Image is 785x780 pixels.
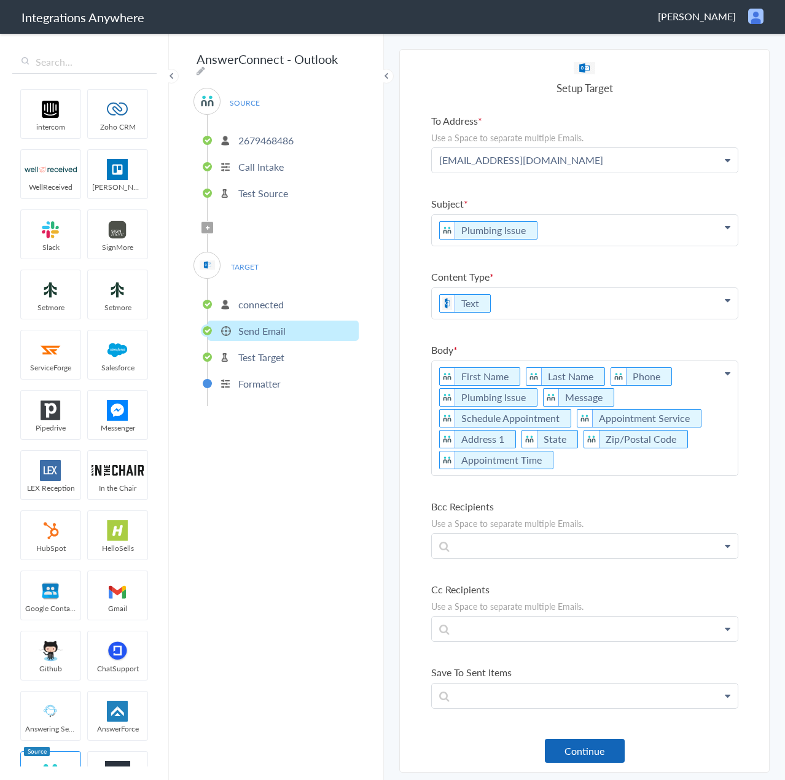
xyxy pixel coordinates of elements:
span: Answering Service [21,723,80,734]
img: answerconnect-logo.svg [522,431,537,448]
img: Outlook_logo.jpg [200,257,215,273]
img: answerconnect-logo.svg [611,368,627,385]
li: Message [543,388,614,407]
span: LEX Reception [21,483,80,493]
span: ServiceForge [21,362,80,373]
span: ChatSupport [88,663,147,674]
li: Phone [611,367,672,386]
span: Setmore [88,302,147,313]
img: answerconnect-logo.svg [584,431,599,448]
p: 2679468486 [238,133,294,147]
span: Github [21,663,80,674]
span: Slack [21,242,80,252]
li: Address 1 [439,430,516,448]
li: Plumbing Issue [439,221,537,240]
img: af-app-logo.svg [92,701,144,722]
span: SOURCE [221,95,268,111]
p: connected [238,297,284,311]
label: Bcc Recipients [431,499,738,513]
img: setmoreNew.jpg [92,279,144,300]
img: Outlook_logo.jpg [574,62,595,74]
img: answerconnect-logo.svg [200,93,215,109]
label: To Address [431,114,738,128]
img: intercom-logo.svg [25,99,77,120]
span: HubSpot [21,543,80,553]
li: Appointment Time [439,451,553,469]
h4: Setup Target [431,80,738,95]
span: Google Contacts [21,603,80,614]
img: Outlook_logo.jpg [440,295,455,312]
span: intercom [21,122,80,132]
span: [PERSON_NAME] [658,9,736,23]
img: wr-logo.svg [25,159,77,180]
img: answerconnect-logo.svg [440,451,455,469]
p: Use a Space to separate multiple Emails. [431,600,738,612]
img: googleContact_logo.png [25,580,77,601]
span: HelloSells [88,543,147,553]
img: Answering_service.png [25,701,77,722]
span: [PERSON_NAME] [88,182,147,192]
img: answerconnect-logo.svg [440,410,455,427]
label: Subject [431,197,738,211]
img: gmail-logo.svg [92,580,144,601]
button: Continue [545,739,625,763]
img: serviceforge-icon.png [25,340,77,361]
li: Text [439,294,491,313]
img: zoho-logo.svg [92,99,144,120]
p: Test Target [238,350,284,364]
img: answerconnect-logo.svg [544,389,559,406]
img: hubspot-logo.svg [25,520,77,541]
span: Pipedrive [21,423,80,433]
input: Search... [12,50,157,74]
span: AnswerForce [88,723,147,734]
span: WellReceived [21,182,80,192]
span: Messenger [88,423,147,433]
label: Cc Recipients [431,582,738,596]
img: pipedrive.png [25,400,77,421]
span: Salesforce [88,362,147,373]
span: In the Chair [88,483,147,493]
img: answerconnect-logo.svg [526,368,542,385]
img: answerconnect-logo.svg [577,410,593,427]
label: Content Type [431,270,738,284]
p: Use a Space to separate multiple Emails. [431,517,738,529]
li: Plumbing Issue [439,388,537,407]
li: State [521,430,578,448]
img: FBM.png [92,400,144,421]
img: github.png [25,641,77,661]
img: chatsupport-icon.svg [92,641,144,661]
span: Gmail [88,603,147,614]
p: Formatter [238,376,281,391]
li: Schedule Appointment [439,409,571,427]
img: answerconnect-logo.svg [440,431,455,448]
img: salesforce-logo.svg [92,340,144,361]
p: Send Email [238,324,286,338]
img: user.png [748,9,764,24]
li: First Name [439,367,520,386]
span: Zoho CRM [88,122,147,132]
p: Call Intake [238,160,284,174]
img: slack-logo.svg [25,219,77,240]
img: signmore-logo.png [92,219,144,240]
img: lex-app-logo.svg [25,460,77,481]
img: hs-app-logo.svg [92,520,144,541]
li: Zip/Postal Code [584,430,688,448]
img: setmoreNew.jpg [25,279,77,300]
h1: Integrations Anywhere [21,9,144,26]
p: Test Source [238,186,288,200]
img: inch-logo.svg [92,460,144,481]
img: answerconnect-logo.svg [440,222,455,239]
li: Last Name [526,367,605,386]
label: Save To Sent Items [431,665,738,679]
span: Setmore [21,302,80,313]
label: Body [431,343,738,357]
p: Use a Space to separate multiple Emails. [431,131,738,144]
p: [EMAIL_ADDRESS][DOMAIN_NAME] [432,148,738,173]
img: trello.png [92,159,144,180]
img: answerconnect-logo.svg [440,368,455,385]
span: TARGET [221,259,268,275]
li: Appointment Service [577,409,701,427]
span: SignMore [88,242,147,252]
img: answerconnect-logo.svg [440,389,455,406]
